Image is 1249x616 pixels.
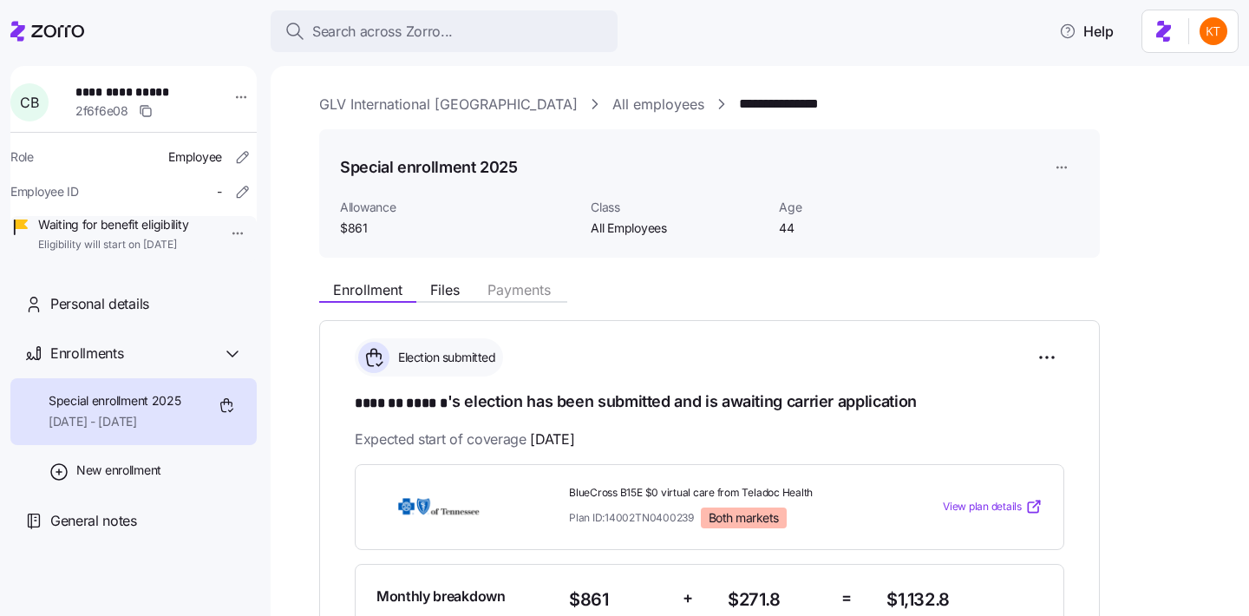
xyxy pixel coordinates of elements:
[779,220,953,237] span: 44
[943,498,1043,515] a: View plan details
[50,293,149,315] span: Personal details
[393,349,495,366] span: Election submitted
[50,510,137,532] span: General notes
[10,183,79,200] span: Employee ID
[10,148,34,166] span: Role
[1059,21,1114,42] span: Help
[49,413,181,430] span: [DATE] - [DATE]
[340,156,518,178] h1: Special enrollment 2025
[271,10,618,52] button: Search across Zorro...
[340,220,577,237] span: $861
[312,21,453,43] span: Search across Zorro...
[683,586,693,611] span: +
[591,199,765,216] span: Class
[530,429,574,450] span: [DATE]
[376,487,501,527] img: BlueCross BlueShield of Tennessee
[376,586,506,607] span: Monthly breakdown
[76,462,161,479] span: New enrollment
[709,510,779,526] span: Both markets
[333,283,402,297] span: Enrollment
[779,199,953,216] span: Age
[38,238,188,252] span: Eligibility will start on [DATE]
[430,283,460,297] span: Files
[1200,17,1227,45] img: aad2ddc74cf02b1998d54877cdc71599
[569,586,669,614] span: $861
[487,283,551,297] span: Payments
[886,586,1043,614] span: $1,132.8
[612,94,704,115] a: All employees
[340,199,577,216] span: Allowance
[728,586,827,614] span: $271.8
[943,499,1022,515] span: View plan details
[841,586,852,611] span: =
[49,392,181,410] span: Special enrollment 2025
[168,148,222,166] span: Employee
[38,216,188,233] span: Waiting for benefit eligibility
[1045,14,1128,49] button: Help
[355,429,574,450] span: Expected start of coverage
[319,94,578,115] a: GLV International [GEOGRAPHIC_DATA]
[50,343,123,364] span: Enrollments
[75,102,128,120] span: 2f6f6e08
[20,95,38,109] span: C B
[591,220,765,237] span: All Employees
[569,486,873,501] span: BlueCross B15E $0 virtual care from Teladoc Health
[217,183,222,200] span: -
[355,390,1064,415] h1: 's election has been submitted and is awaiting carrier application
[569,510,694,525] span: Plan ID: 14002TN0400239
